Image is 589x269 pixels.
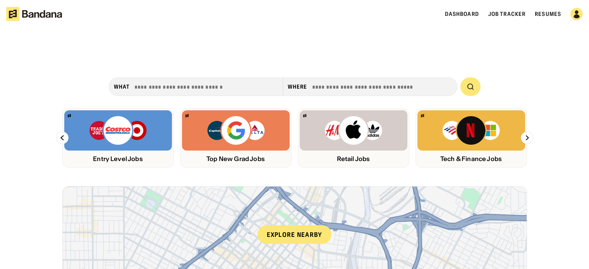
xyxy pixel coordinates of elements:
img: H&M, Apply, Adidas logos [324,115,383,146]
img: Capital One, Google, Delta logos [206,115,265,146]
div: Explore nearby [258,225,332,244]
a: Job Tracker [488,10,525,17]
img: Bandana logo [185,114,189,118]
img: Trader Joe’s, Costco, Target logos [89,115,148,146]
a: Resumes [535,10,561,17]
img: Left Arrow [56,132,69,144]
div: Tech & Finance Jobs [417,155,525,163]
img: Bandana logo [68,114,71,118]
div: Retail Jobs [300,155,407,163]
div: what [114,83,130,90]
img: Bank of America, Netflix, Microsoft logos [442,115,500,146]
div: Where [288,83,307,90]
div: Entry Level Jobs [64,155,172,163]
a: Bandana logoCapital One, Google, Delta logosTop New Grad Jobs [180,108,292,168]
img: Bandana logotype [6,7,62,21]
a: Bandana logoH&M, Apply, Adidas logosRetail Jobs [298,108,409,168]
img: Right Arrow [521,132,533,144]
a: Bandana logoBank of America, Netflix, Microsoft logosTech & Finance Jobs [416,108,527,168]
img: Bandana logo [421,114,424,118]
div: Top New Grad Jobs [182,155,290,163]
a: Dashboard [445,10,479,17]
a: Bandana logoTrader Joe’s, Costco, Target logosEntry Level Jobs [62,108,174,168]
img: Bandana logo [303,114,306,118]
